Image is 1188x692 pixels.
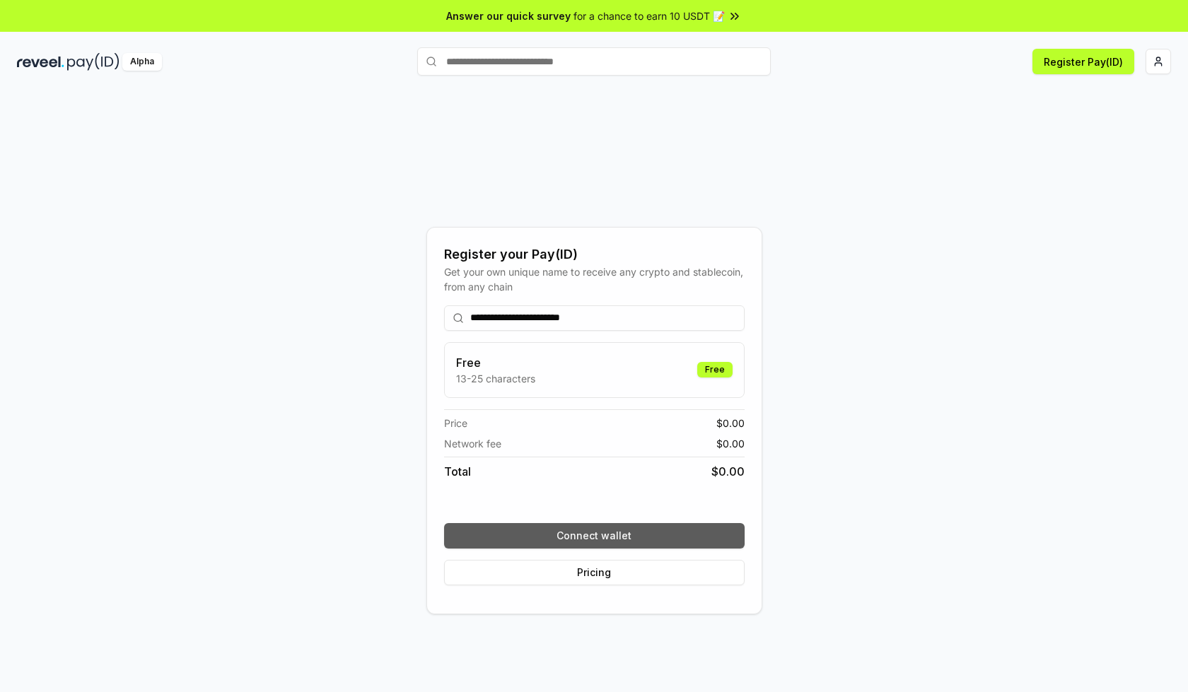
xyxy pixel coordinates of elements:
div: Alpha [122,53,162,71]
span: $ 0.00 [711,463,745,480]
button: Pricing [444,560,745,585]
span: for a chance to earn 10 USDT 📝 [573,8,725,23]
div: Register your Pay(ID) [444,245,745,264]
div: Get your own unique name to receive any crypto and stablecoin, from any chain [444,264,745,294]
span: Total [444,463,471,480]
p: 13-25 characters [456,371,535,386]
button: Connect wallet [444,523,745,549]
div: Free [697,362,733,377]
span: Network fee [444,436,501,451]
h3: Free [456,354,535,371]
span: Answer our quick survey [446,8,571,23]
img: reveel_dark [17,53,64,71]
span: $ 0.00 [716,416,745,430]
span: $ 0.00 [716,436,745,451]
button: Register Pay(ID) [1032,49,1134,74]
img: pay_id [67,53,120,71]
span: Price [444,416,467,430]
